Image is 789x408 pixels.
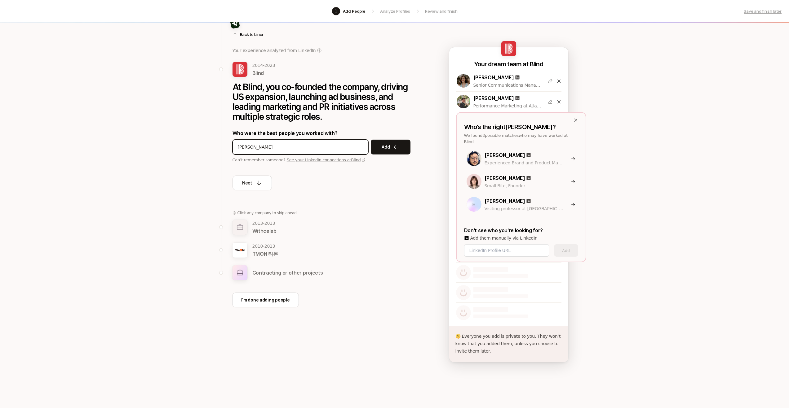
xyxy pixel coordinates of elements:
p: Small Bite, Founder [485,182,564,189]
p: We found 3 possible matches who may have worked at Blind [464,132,578,145]
img: 955aa1b0_cd09_4fac_89fc_13c70c357747.jpg [501,41,516,56]
p: 2013 - 2013 [252,219,277,227]
img: c90d3eea_15fe_4a75_a4dd_16ec65c487f0.jpg [230,19,240,29]
p: Add People [343,8,365,14]
a: Save and finish later [744,8,782,14]
img: default-avatar.svg [456,285,471,300]
a: See your LinkedIn connections atBlind [287,158,366,162]
p: Don't see who you're looking for? [464,226,578,234]
p: 2010 - 2013 [252,242,278,250]
p: Blind [530,60,543,68]
img: 1592402737561 [457,74,470,88]
p: [PERSON_NAME] [473,73,514,81]
button: Next [233,176,272,190]
p: [PERSON_NAME] [485,197,525,205]
p: Withceleb [252,227,277,235]
p: [PERSON_NAME] [473,94,514,102]
p: Experienced Brand and Product Marketing Lead, Video Games [485,159,564,167]
p: Your experience analyzed from LinkedIn [233,47,316,54]
input: LinkedIn Profile URL [469,247,544,254]
p: H [472,202,475,206]
p: Blind [252,69,275,77]
img: e848a88c_b706_4b07_8c70_57c97d9df2ac.jpg [233,243,247,258]
img: 1712646524219 [467,174,481,189]
p: 1 [335,8,337,14]
p: Click any company to skip ahead [237,210,297,216]
button: I'm done adding people [232,293,299,307]
p: Next [242,179,252,187]
img: default-avatar.svg [456,305,471,320]
p: Contracting or other projects [252,269,323,277]
p: Senior Communications Manager at Scale [473,81,543,89]
img: other-company-logo.svg [233,265,247,280]
img: 955aa1b0_cd09_4fac_89fc_13c70c357747.jpg [233,62,247,77]
p: Who's the right [PERSON_NAME] ? [464,123,578,131]
p: Review and finish [425,8,458,14]
p: Analyze Profiles [380,8,410,14]
p: At Blind, you co-founded the company, driving US expansion, launching ad business, and leading ma... [233,82,419,122]
img: empty-company-logo.svg [233,220,247,235]
img: default-avatar.svg [456,265,471,280]
p: Add [382,143,390,151]
img: 1702415888045 [457,95,470,108]
p: I'm done adding people [241,296,290,304]
p: 2014 - 2023 [252,62,275,69]
p: Performance Marketing at Atlassian [473,102,543,110]
p: Add them manually via LinkedIn [470,234,538,242]
button: Add [371,140,410,154]
p: TMON 티몬 [252,250,278,258]
p: Back to Liner [240,31,264,37]
p: Your dream team at [474,60,528,68]
p: Can’t remember someone? [233,157,419,163]
img: 1556392396902 [467,151,481,166]
p: Who were the best people you worked with? [233,129,419,137]
p: [PERSON_NAME] [485,151,525,159]
input: Add their name [238,143,363,151]
p: Visiting professor at [GEOGRAPHIC_DATA] [485,205,564,212]
p: [PERSON_NAME] [485,174,525,182]
p: 🤫 Everyone you add is private to you. They won’t know that you added them, unless you choose to i... [455,332,562,355]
